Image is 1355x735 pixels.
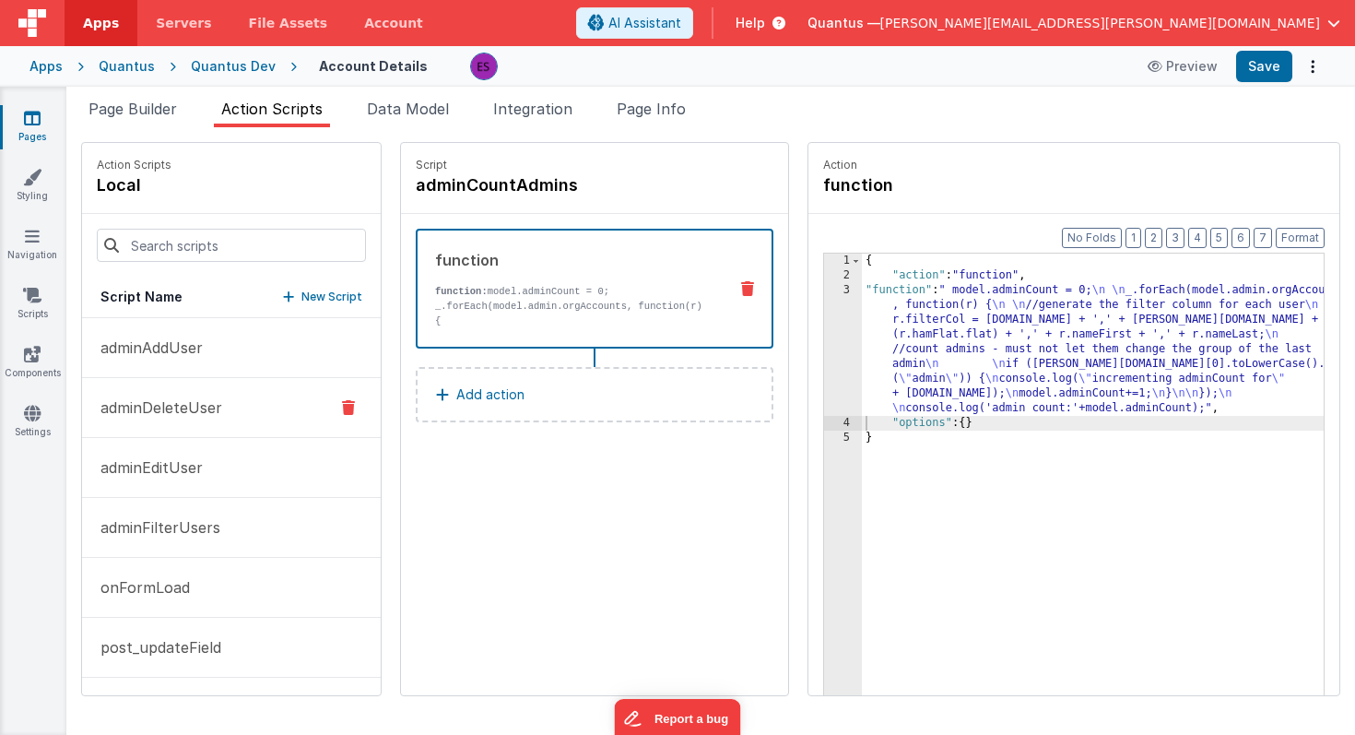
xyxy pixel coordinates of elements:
[493,100,572,118] span: Integration
[824,268,862,283] div: 2
[1137,52,1229,81] button: Preview
[416,172,692,198] h4: adminCountAdmins
[1254,228,1272,248] button: 7
[319,59,428,73] h4: Account Details
[100,288,183,306] h5: Script Name
[82,618,381,678] button: post_updateField
[89,337,203,359] p: adminAddUser
[576,7,693,39] button: AI Assistant
[807,14,880,32] span: Quantus —
[824,283,862,416] div: 3
[82,378,381,438] button: adminDeleteUser
[736,14,765,32] span: Help
[471,53,497,79] img: 2445f8d87038429357ee99e9bdfcd63a
[1145,228,1162,248] button: 2
[89,456,203,479] p: adminEditUser
[1188,228,1207,248] button: 4
[880,14,1320,32] span: [PERSON_NAME][EMAIL_ADDRESS][PERSON_NAME][DOMAIN_NAME]
[435,249,713,271] div: function
[435,299,713,328] p: _.forEach(model.admin.orgAccounts, function(r) {
[82,498,381,558] button: adminFilterUsers
[191,57,276,76] div: Quantus Dev
[156,14,211,32] span: Servers
[435,284,713,299] p: model.adminCount = 0;
[88,100,177,118] span: Page Builder
[823,172,1100,198] h4: function
[301,288,362,306] p: New Script
[1125,228,1141,248] button: 1
[416,367,773,422] button: Add action
[29,57,63,76] div: Apps
[82,318,381,378] button: adminAddUser
[1210,228,1228,248] button: 5
[1236,51,1292,82] button: Save
[416,158,773,172] p: Script
[435,286,488,297] strong: function:
[97,158,171,172] p: Action Scripts
[824,254,862,268] div: 1
[89,516,220,539] p: adminFilterUsers
[456,384,524,406] p: Add action
[97,172,171,198] h4: local
[1166,228,1184,248] button: 3
[89,576,190,599] p: onFormLoad
[82,558,381,618] button: onFormLoad
[1276,228,1325,248] button: Format
[82,438,381,498] button: adminEditUser
[367,100,449,118] span: Data Model
[1231,228,1250,248] button: 6
[83,14,119,32] span: Apps
[249,14,328,32] span: File Assets
[99,57,155,76] div: Quantus
[807,14,1340,32] button: Quantus — [PERSON_NAME][EMAIL_ADDRESS][PERSON_NAME][DOMAIN_NAME]
[89,397,222,419] p: adminDeleteUser
[283,288,362,306] button: New Script
[824,416,862,431] div: 4
[823,158,1325,172] p: Action
[97,229,366,262] input: Search scripts
[1062,228,1122,248] button: No Folds
[608,14,681,32] span: AI Assistant
[824,431,862,445] div: 5
[89,636,221,658] p: post_updateField
[221,100,323,118] span: Action Scripts
[617,100,686,118] span: Page Info
[1300,53,1326,79] button: Options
